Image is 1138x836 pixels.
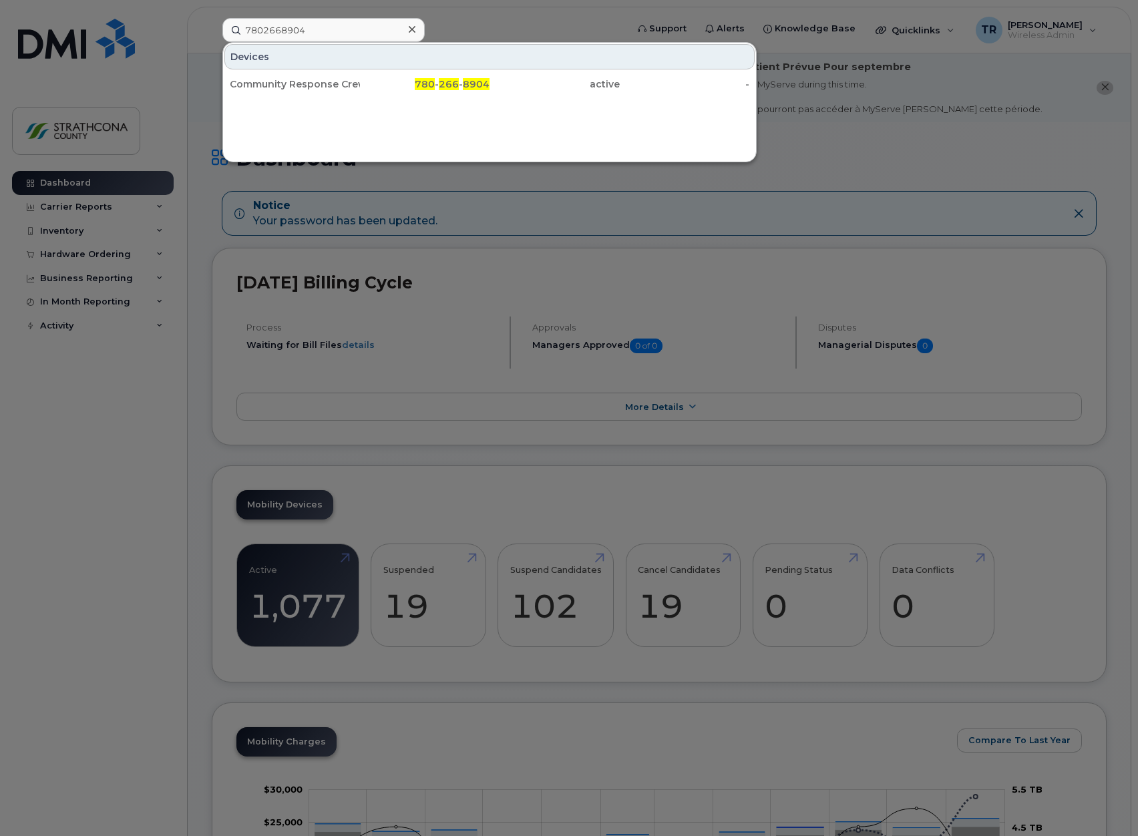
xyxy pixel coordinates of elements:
[415,78,435,90] span: 780
[463,78,490,90] span: 8904
[360,77,490,91] div: - -
[224,72,755,96] a: Community Response Crew 1780-266-8904active-
[620,77,750,91] div: -
[230,77,360,91] div: Community Response Crew 1
[224,44,755,69] div: Devices
[490,77,620,91] div: active
[439,78,459,90] span: 266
